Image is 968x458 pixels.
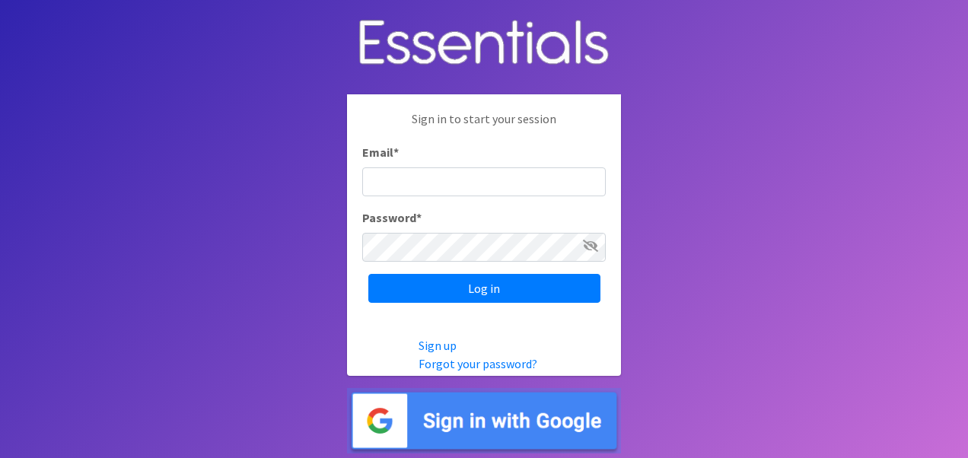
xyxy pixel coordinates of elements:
abbr: required [416,210,422,225]
label: Email [362,143,399,161]
abbr: required [393,145,399,160]
a: Sign up [419,338,457,353]
p: Sign in to start your session [362,110,606,143]
a: Forgot your password? [419,356,537,371]
label: Password [362,208,422,227]
input: Log in [368,274,600,303]
img: Human Essentials [347,5,621,83]
img: Sign in with Google [347,388,621,454]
